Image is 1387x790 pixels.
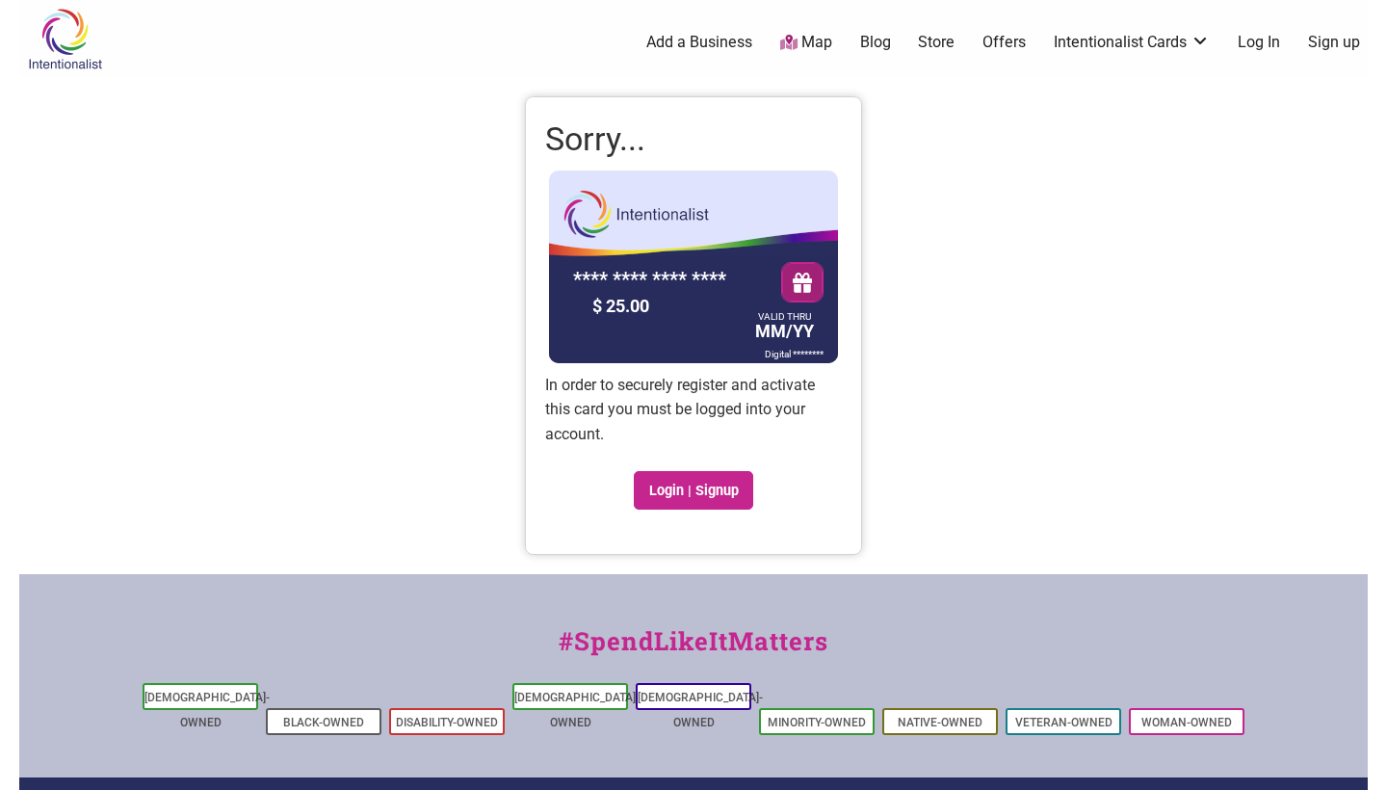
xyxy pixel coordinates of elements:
a: Store [918,32,955,53]
div: MM/YY [750,313,819,346]
a: Add a Business [646,32,752,53]
div: VALID THRU [755,315,814,318]
a: Log In [1238,32,1280,53]
a: [DEMOGRAPHIC_DATA]-Owned [514,691,640,729]
a: Woman-Owned [1141,716,1232,729]
a: Offers [982,32,1026,53]
div: $ 25.00 [588,291,751,321]
img: Intentionalist [19,8,111,70]
a: [DEMOGRAPHIC_DATA]-Owned [638,691,763,729]
a: [DEMOGRAPHIC_DATA]-Owned [144,691,270,729]
a: Disability-Owned [396,716,498,729]
a: Black-Owned [283,716,364,729]
a: Map [780,32,832,54]
a: Native-Owned [898,716,982,729]
h1: Sorry... [545,117,842,163]
a: Login | Signup [634,471,753,510]
div: #SpendLikeItMatters [19,622,1368,679]
a: Sign up [1308,32,1360,53]
a: Intentionalist Cards [1054,32,1210,53]
a: Blog [860,32,891,53]
a: Minority-Owned [768,716,866,729]
p: In order to securely register and activate this card you must be logged into your account. [545,373,842,447]
a: Veteran-Owned [1015,716,1112,729]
